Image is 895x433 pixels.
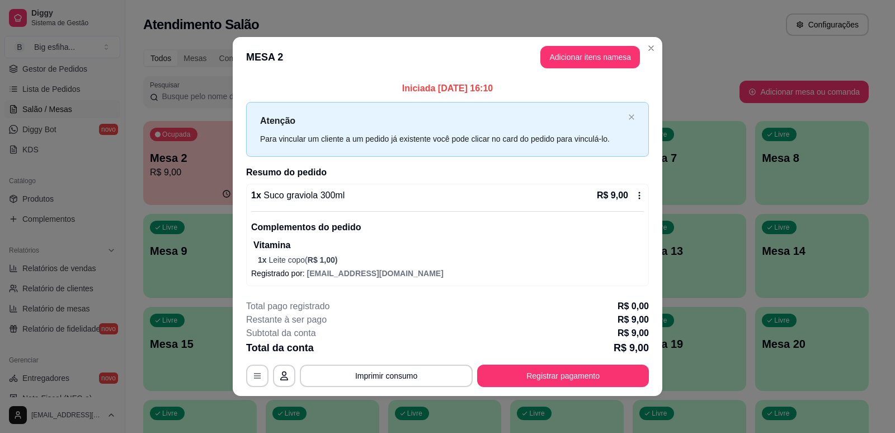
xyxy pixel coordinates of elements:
p: Atenção [260,114,624,128]
p: Registrado por: [251,268,644,279]
p: Leite copo ( [258,254,644,266]
button: Close [642,39,660,57]
button: Imprimir consumo [300,365,473,387]
p: Vitamina [253,239,644,252]
p: Iniciada [DATE] 16:10 [246,82,649,95]
header: MESA 2 [233,37,662,77]
p: Total da conta [246,340,314,356]
span: [EMAIL_ADDRESS][DOMAIN_NAME] [307,269,444,278]
button: Registrar pagamento [477,365,649,387]
div: Para vincular um cliente a um pedido já existente você pode clicar no card do pedido para vinculá... [260,133,624,145]
p: R$ 9,00 [614,340,649,356]
h2: Resumo do pedido [246,166,649,179]
p: R$ 9,00 [597,189,628,202]
p: Subtotal da conta [246,327,316,340]
button: close [628,114,635,121]
button: Adicionar itens namesa [540,46,640,68]
span: close [628,114,635,120]
p: R$ 9,00 [618,327,649,340]
p: Complementos do pedido [251,221,644,234]
p: Total pago registrado [246,300,329,313]
span: Suco graviola 300ml [261,190,345,200]
span: 1 x [258,255,268,264]
p: R$ 9,00 [618,313,649,327]
p: 1 x [251,189,345,202]
p: R$ 0,00 [618,300,649,313]
span: R$ 1,00 ) [308,255,338,264]
p: Restante à ser pago [246,313,327,327]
